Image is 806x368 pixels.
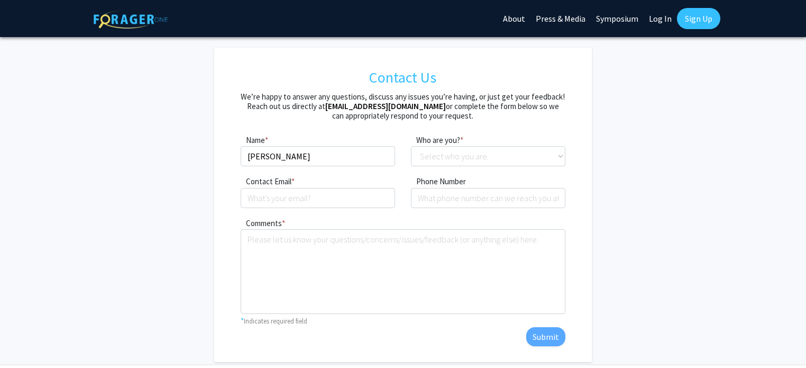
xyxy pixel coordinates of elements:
label: Contact Email [241,176,291,188]
label: Who are you? [411,134,460,147]
img: ForagerOne Logo [94,10,168,29]
label: Comments [241,218,282,230]
a: Sign Up [677,8,720,29]
h5: We’re happy to answer any questions, discuss any issues you’re having, or just get your feedback!... [241,92,565,121]
h1: Contact Us [241,64,565,92]
a: [EMAIL_ADDRESS][DOMAIN_NAME] [325,101,446,111]
input: What phone number can we reach you at? [411,188,565,208]
button: Submit [526,327,565,346]
small: Indicates required field [244,317,307,325]
input: What's your email? [241,188,395,208]
iframe: Chat [8,320,45,360]
label: Name [241,134,265,147]
input: What's your full name? [241,146,395,166]
label: Phone Number [411,176,466,188]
